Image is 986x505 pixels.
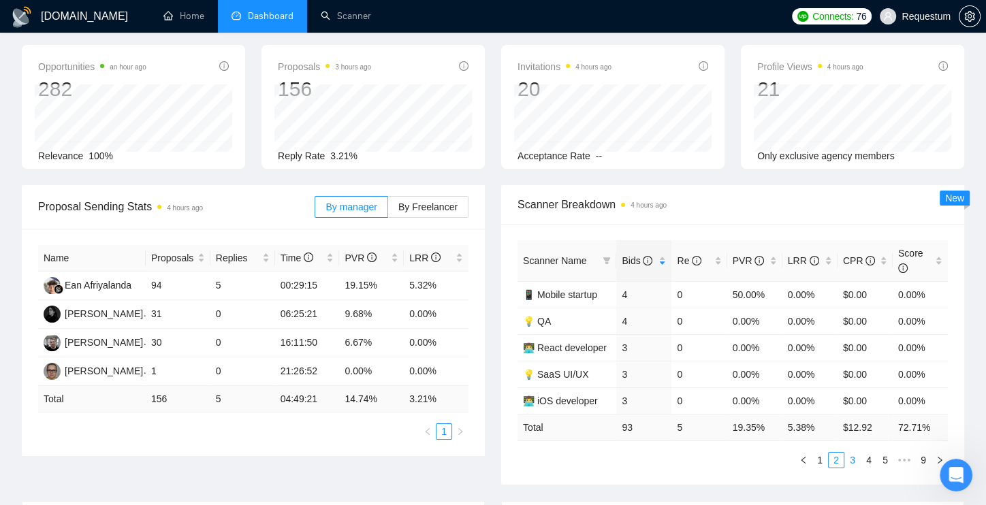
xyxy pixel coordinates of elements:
[788,255,819,266] span: LRR
[210,300,275,329] td: 0
[523,255,586,266] span: Scanner Name
[339,272,404,300] td: 19.15%
[631,201,667,209] time: 4 hours ago
[232,11,241,20] span: dashboard
[959,5,981,27] button: setting
[146,300,210,329] td: 31
[44,334,61,351] img: VL
[916,453,931,468] a: 9
[829,453,844,468] a: 2
[838,387,893,414] td: $0.00
[616,308,671,334] td: 4
[151,250,195,265] span: Proposals
[459,61,468,71] span: info-circle
[339,386,404,412] td: 14.74 %
[275,357,340,386] td: 21:26:52
[436,424,451,439] a: 1
[865,256,875,265] span: info-circle
[452,423,468,440] button: right
[518,414,616,440] td: Total
[932,452,948,468] li: Next Page
[893,414,948,440] td: 72.71 %
[812,453,827,468] a: 1
[727,281,782,308] td: 50.00%
[518,76,611,102] div: 20
[456,427,464,436] span: right
[518,196,948,213] span: Scanner Breakdown
[812,9,853,24] span: Connects:
[38,386,146,412] td: Total
[727,361,782,387] td: 0.00%
[210,329,275,357] td: 0
[727,387,782,414] td: 0.00%
[65,278,131,293] div: Ean Afriyalanda
[38,245,146,272] th: Name
[518,59,611,75] span: Invitations
[330,150,357,161] span: 3.21%
[883,12,893,21] span: user
[281,253,313,263] span: Time
[827,63,863,71] time: 4 hours ago
[616,361,671,387] td: 3
[861,452,877,468] li: 4
[782,361,838,387] td: 0.00%
[838,361,893,387] td: $0.00
[38,59,146,75] span: Opportunities
[838,281,893,308] td: $0.00
[325,201,377,212] span: By manager
[945,193,964,203] span: New
[671,387,727,414] td: 0
[275,272,340,300] td: 00:29:15
[210,357,275,386] td: 0
[278,150,325,161] span: Reply Rate
[275,300,340,329] td: 06:25:21
[893,334,948,361] td: 0.00%
[782,387,838,414] td: 0.00%
[596,150,602,161] span: --
[856,9,866,24] span: 76
[782,334,838,361] td: 0.00%
[424,427,432,436] span: left
[452,423,468,440] li: Next Page
[603,257,611,265] span: filter
[44,306,61,323] img: AK
[616,387,671,414] td: 3
[146,245,210,272] th: Proposals
[893,387,948,414] td: 0.00%
[65,306,143,321] div: [PERSON_NAME]
[367,253,377,262] span: info-circle
[671,334,727,361] td: 0
[523,342,607,353] a: 👨‍💻 React developer
[38,150,83,161] span: Relevance
[44,308,143,319] a: AK[PERSON_NAME]
[600,250,614,271] span: filter
[409,253,441,263] span: LRR
[893,452,915,468] li: Next 5 Pages
[38,198,315,215] span: Proposal Sending Stats
[828,452,844,468] li: 2
[727,334,782,361] td: 0.00%
[65,335,143,350] div: [PERSON_NAME]
[339,300,404,329] td: 9.68%
[146,329,210,357] td: 30
[727,414,782,440] td: 19.35 %
[146,386,210,412] td: 156
[210,272,275,300] td: 5
[167,204,203,212] time: 4 hours ago
[523,289,597,300] a: 📱 Mobile startup
[44,277,61,294] img: EA
[754,256,764,265] span: info-circle
[861,453,876,468] a: 4
[163,10,204,22] a: homeHome
[677,255,701,266] span: Re
[877,452,893,468] li: 5
[44,363,61,380] img: IK
[404,357,468,386] td: 0.00%
[110,63,146,71] time: an hour ago
[959,11,981,22] a: setting
[431,253,441,262] span: info-circle
[671,361,727,387] td: 0
[404,329,468,357] td: 0.00%
[797,11,808,22] img: upwork-logo.png
[671,414,727,440] td: 5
